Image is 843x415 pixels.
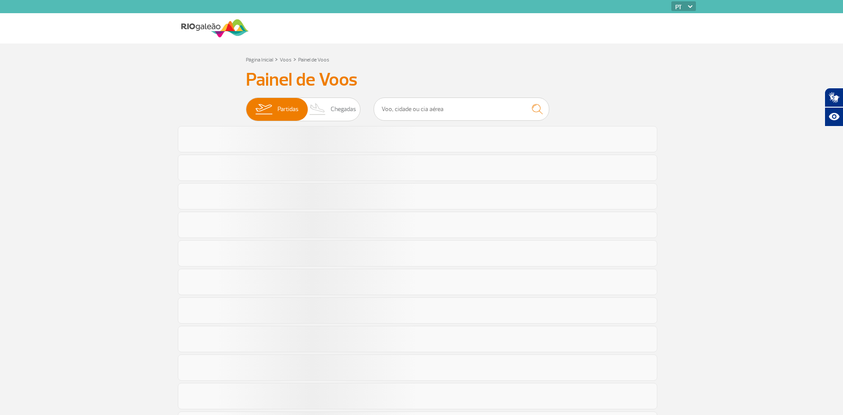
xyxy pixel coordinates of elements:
[374,97,549,121] input: Voo, cidade ou cia aérea
[280,57,292,63] a: Voos
[825,88,843,126] div: Plugin de acessibilidade da Hand Talk.
[293,54,296,64] a: >
[305,98,331,121] img: slider-desembarque
[825,107,843,126] button: Abrir recursos assistivos.
[250,98,277,121] img: slider-embarque
[298,57,329,63] a: Painel de Voos
[277,98,299,121] span: Partidas
[246,57,273,63] a: Página Inicial
[246,69,597,91] h3: Painel de Voos
[331,98,356,121] span: Chegadas
[825,88,843,107] button: Abrir tradutor de língua de sinais.
[275,54,278,64] a: >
